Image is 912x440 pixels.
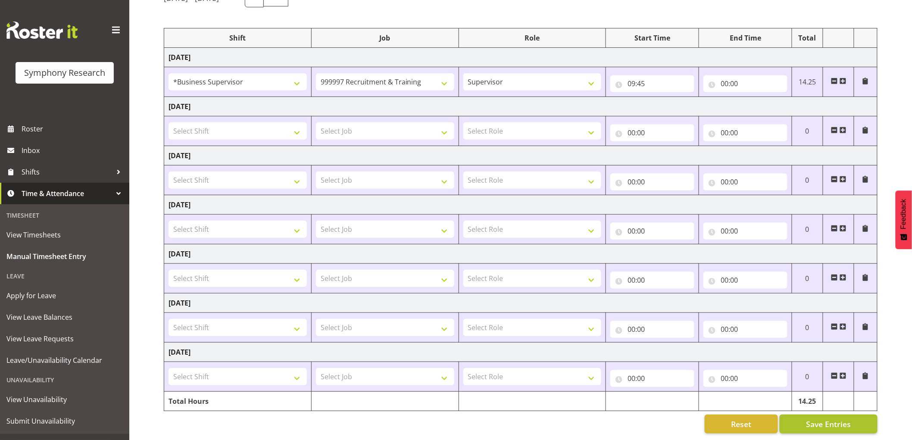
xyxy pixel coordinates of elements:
input: Click to select... [703,271,787,289]
td: 0 [792,313,823,343]
span: Time & Attendance [22,187,112,200]
button: Feedback - Show survey [896,190,912,249]
td: 0 [792,362,823,392]
input: Click to select... [610,321,694,338]
div: Timesheet [2,206,127,224]
input: Click to select... [610,271,694,289]
div: Start Time [610,33,694,43]
div: Leave [2,267,127,285]
div: End Time [703,33,787,43]
input: Click to select... [610,75,694,92]
span: Save Entries [806,418,851,430]
span: Roster [22,122,125,135]
div: Unavailability [2,371,127,389]
div: Shift [169,33,307,43]
td: [DATE] [164,293,878,313]
a: View Leave Balances [2,306,127,328]
input: Click to select... [610,124,694,141]
td: 14.25 [792,67,823,97]
a: Leave/Unavailability Calendar [2,350,127,371]
td: [DATE] [164,48,878,67]
a: View Timesheets [2,224,127,246]
span: Submit Unavailability [6,415,123,428]
td: [DATE] [164,146,878,165]
button: Save Entries [780,415,878,434]
span: Inbox [22,144,125,157]
td: [DATE] [164,97,878,116]
span: Reset [731,418,751,430]
td: 0 [792,116,823,146]
a: Apply for Leave [2,285,127,306]
td: 0 [792,264,823,293]
div: Job [316,33,454,43]
img: Rosterit website logo [6,22,78,39]
a: View Leave Requests [2,328,127,350]
span: View Leave Requests [6,332,123,345]
span: Apply for Leave [6,289,123,302]
a: Submit Unavailability [2,410,127,432]
span: View Timesheets [6,228,123,241]
td: [DATE] [164,195,878,215]
input: Click to select... [703,124,787,141]
input: Click to select... [610,222,694,240]
span: View Unavailability [6,393,123,406]
span: Leave/Unavailability Calendar [6,354,123,367]
input: Click to select... [703,222,787,240]
div: Role [463,33,602,43]
td: 0 [792,215,823,244]
td: [DATE] [164,343,878,362]
input: Click to select... [610,370,694,387]
td: 14.25 [792,392,823,411]
input: Click to select... [703,321,787,338]
a: Manual Timesheet Entry [2,246,127,267]
input: Click to select... [703,173,787,190]
span: Feedback [900,199,908,229]
input: Click to select... [703,370,787,387]
a: View Unavailability [2,389,127,410]
input: Click to select... [703,75,787,92]
td: 0 [792,165,823,195]
td: Total Hours [164,392,312,411]
input: Click to select... [610,173,694,190]
span: View Leave Balances [6,311,123,324]
span: Shifts [22,165,112,178]
div: Symphony Research [24,66,105,79]
td: [DATE] [164,244,878,264]
button: Reset [705,415,778,434]
span: Manual Timesheet Entry [6,250,123,263]
div: Total [796,33,818,43]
